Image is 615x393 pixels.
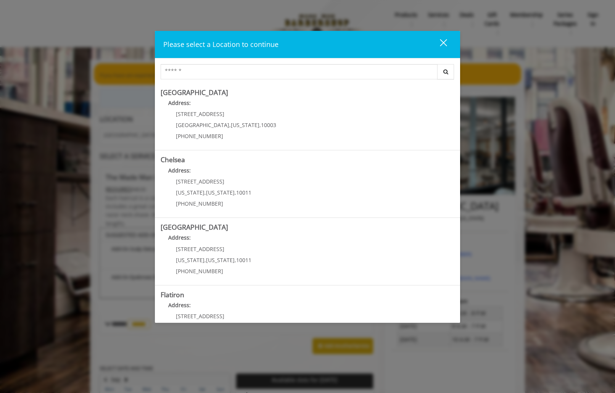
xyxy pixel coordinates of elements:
span: [STREET_ADDRESS] [176,312,224,320]
span: , [235,256,236,264]
span: 10011 [236,256,251,264]
span: [PHONE_NUMBER] [176,132,223,140]
b: Flatiron [161,290,184,299]
span: [US_STATE] [206,256,235,264]
b: Chelsea [161,155,185,164]
span: , [229,121,231,129]
span: [US_STATE] [176,189,204,196]
span: , [259,121,261,129]
span: [US_STATE] [176,256,204,264]
b: [GEOGRAPHIC_DATA] [161,222,228,232]
span: [STREET_ADDRESS] [176,178,224,185]
span: , [204,256,206,264]
b: Address: [168,301,191,309]
span: Please select a Location to continue [163,40,279,49]
b: Address: [168,167,191,174]
span: [US_STATE] [206,189,235,196]
button: close dialog [426,37,452,52]
span: [GEOGRAPHIC_DATA] [176,121,229,129]
span: [PHONE_NUMBER] [176,200,223,207]
b: [GEOGRAPHIC_DATA] [161,88,228,97]
span: [PHONE_NUMBER] [176,267,223,275]
b: Address: [168,234,191,241]
span: [US_STATE] [231,121,259,129]
span: , [204,189,206,196]
div: close dialog [431,39,446,50]
span: 10003 [261,121,276,129]
span: [STREET_ADDRESS] [176,110,224,118]
input: Search Center [161,64,438,79]
i: Search button [441,69,450,74]
span: 10011 [236,189,251,196]
span: [STREET_ADDRESS] [176,245,224,253]
div: Center Select [161,64,454,83]
span: , [235,189,236,196]
b: Address: [168,99,191,106]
